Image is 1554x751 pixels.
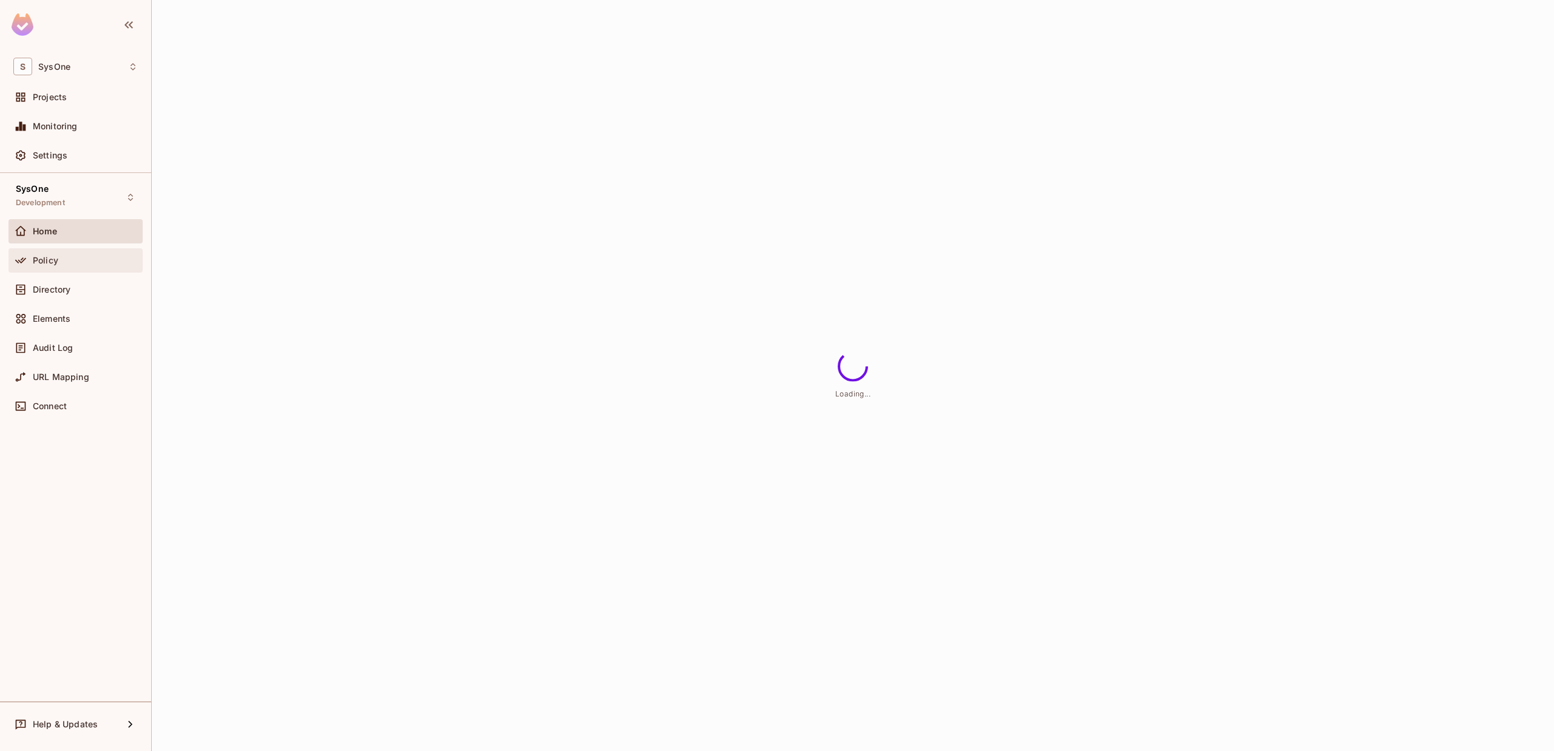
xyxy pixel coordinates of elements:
span: Projects [33,92,67,102]
span: SysOne [16,184,49,194]
span: Help & Updates [33,719,98,729]
img: SReyMgAAAABJRU5ErkJggg== [12,13,33,36]
span: Elements [33,314,70,324]
span: Policy [33,256,58,265]
span: Settings [33,151,67,160]
span: URL Mapping [33,372,89,382]
span: Loading... [835,389,870,398]
span: Development [16,198,65,208]
span: Monitoring [33,121,78,131]
span: Directory [33,285,70,294]
span: Home [33,226,58,236]
span: Audit Log [33,343,73,353]
span: Connect [33,401,67,411]
span: Workspace: SysOne [38,62,70,72]
span: S [13,58,32,75]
